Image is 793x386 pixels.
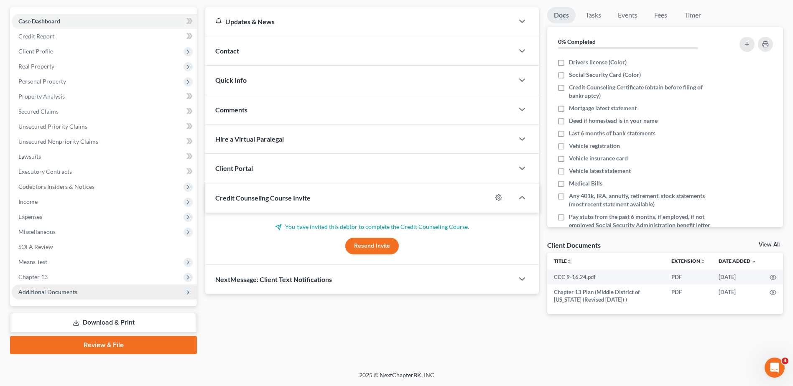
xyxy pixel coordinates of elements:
[215,76,247,84] span: Quick Info
[18,228,56,235] span: Miscellaneous
[158,371,635,386] div: 2025 © NextChapterBK, INC
[12,119,197,134] a: Unsecured Priority Claims
[18,288,77,295] span: Additional Documents
[18,243,53,250] span: SOFA Review
[18,273,48,280] span: Chapter 13
[569,71,641,79] span: Social Security Card (Color)
[579,7,608,23] a: Tasks
[18,33,54,40] span: Credit Report
[665,269,712,284] td: PDF
[569,213,717,238] span: Pay stubs from the past 6 months, if employed, if not employed Social Security Administration ben...
[719,258,756,264] a: Date Added expand_more
[345,238,399,254] button: Resend Invite
[12,104,197,119] a: Secured Claims
[547,284,665,307] td: Chapter 13 Plan (Middle District of [US_STATE] (Revised [DATE]) )
[547,7,576,23] a: Docs
[12,89,197,104] a: Property Analysis
[547,269,665,284] td: CCC 9-16.24.pdf
[554,258,572,264] a: Titleunfold_more
[18,198,38,205] span: Income
[215,135,284,143] span: Hire a Virtual Paralegal
[678,7,708,23] a: Timer
[215,17,504,26] div: Updates & News
[569,104,637,112] span: Mortgage latest statement
[712,284,763,307] td: [DATE]
[569,129,655,137] span: Last 6 months of bank statements
[569,83,717,100] span: Credit Counseling Certificate (obtain before filing of bankruptcy)
[215,47,239,55] span: Contact
[12,164,197,179] a: Executory Contracts
[215,164,253,172] span: Client Portal
[569,167,631,175] span: Vehicle latest statement
[700,259,705,264] i: unfold_more
[611,7,644,23] a: Events
[215,106,247,114] span: Comments
[759,242,780,248] a: View All
[12,239,197,254] a: SOFA Review
[569,117,658,125] span: Deed if homestead is in your name
[665,284,712,307] td: PDF
[782,358,788,364] span: 4
[18,138,98,145] span: Unsecured Nonpriority Claims
[215,275,332,283] span: NextMessage: Client Text Notifications
[648,7,674,23] a: Fees
[10,313,197,333] a: Download & Print
[18,168,72,175] span: Executory Contracts
[569,142,620,150] span: Vehicle registration
[671,258,705,264] a: Extensionunfold_more
[567,259,572,264] i: unfold_more
[569,192,717,208] span: Any 401k, IRA, annuity, retirement, stock statements (most recent statement available)
[12,134,197,149] a: Unsecured Nonpriority Claims
[10,336,197,354] a: Review & File
[215,194,311,202] span: Credit Counseling Course Invite
[18,213,42,220] span: Expenses
[18,78,66,85] span: Personal Property
[751,259,756,264] i: expand_more
[765,358,785,378] iframe: Intercom live chat
[18,48,53,55] span: Client Profile
[12,149,197,164] a: Lawsuits
[215,223,529,231] p: You have invited this debtor to complete the Credit Counseling Course.
[18,258,47,265] span: Means Test
[558,38,596,45] strong: 0% Completed
[18,63,54,70] span: Real Property
[18,183,94,190] span: Codebtors Insiders & Notices
[712,269,763,284] td: [DATE]
[12,14,197,29] a: Case Dashboard
[547,241,601,249] div: Client Documents
[18,108,59,115] span: Secured Claims
[12,29,197,44] a: Credit Report
[18,18,60,25] span: Case Dashboard
[18,153,41,160] span: Lawsuits
[569,58,627,66] span: Drivers license (Color)
[569,154,628,163] span: Vehicle insurance card
[18,123,87,130] span: Unsecured Priority Claims
[569,179,602,188] span: Medical Bills
[18,93,65,100] span: Property Analysis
